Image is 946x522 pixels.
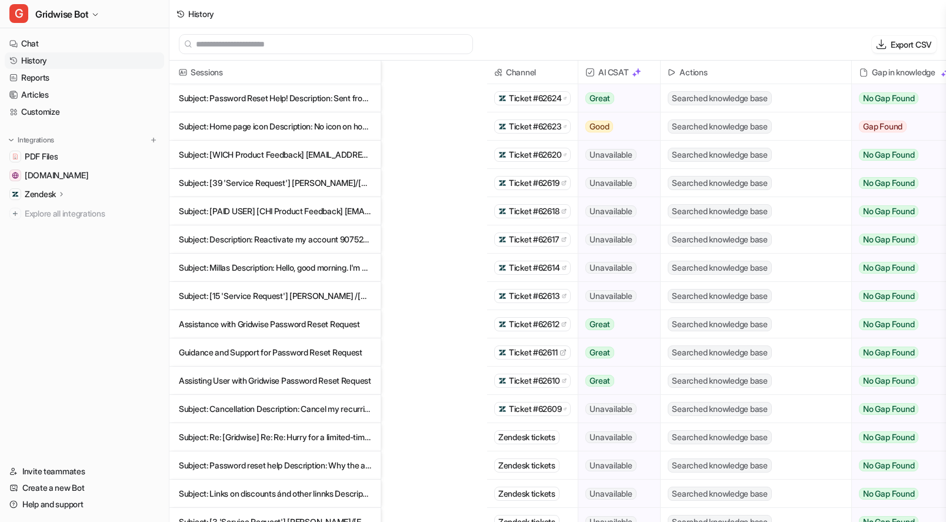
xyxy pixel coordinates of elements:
a: Ticket #62618 [498,205,567,217]
span: Ticket #62624 [509,92,561,104]
span: No Gap Found [859,234,918,245]
span: Ticket #62623 [509,121,561,132]
p: Assistance with Gridwise Password Reset Request [179,310,371,338]
span: Searched knowledge base [668,430,771,444]
img: PDF Files [12,153,19,160]
div: History [188,8,214,20]
button: Export CSV [872,36,937,53]
span: Great [585,347,614,358]
span: Searched knowledge base [668,204,771,218]
span: Searched knowledge base [668,119,771,134]
img: zendesk [498,405,507,413]
span: Searched knowledge base [668,402,771,416]
span: Searched knowledge base [668,374,771,388]
p: Subject: Re: [Gridwise] Re: Re: Hurry for a limited-time offer from Gridwise! D [179,423,371,451]
span: Searched knowledge base [668,487,771,501]
p: Subject: [15 'Service Request'] [PERSON_NAME] /[PERSON_NAME] [179,282,371,310]
span: Unavailable [585,177,636,189]
span: Great [585,92,614,104]
span: Great [585,318,614,330]
span: Unavailable [585,431,636,443]
img: zendesk [498,179,507,187]
img: expand menu [7,136,15,144]
p: Guidance and Support for Password Reset Request [179,338,371,367]
p: Zendesk [25,188,56,200]
span: AI CSAT [583,61,655,84]
p: Export CSV [891,38,932,51]
span: Searched knowledge base [668,91,771,105]
img: zendesk [498,94,507,102]
a: Ticket #62620 [498,149,567,161]
span: Unavailable [585,262,636,274]
span: Great [585,375,614,387]
img: zendesk [498,377,507,385]
span: Unavailable [585,403,636,415]
button: Good [578,112,653,141]
span: Unavailable [585,488,636,500]
span: Ticket #62612 [509,318,559,330]
span: Searched knowledge base [668,176,771,190]
a: Articles [5,87,164,103]
p: Subject: [WICH Product Feedback] [EMAIL_ADDRESS][DOMAIN_NAME] Description: *App Version [179,141,371,169]
img: zendesk [498,207,507,215]
span: Searched knowledge base [668,261,771,275]
span: Searched knowledge base [668,458,771,473]
a: Help and support [5,496,164,513]
img: gridwise.io [12,172,19,179]
button: Great [578,367,653,395]
a: History [5,52,164,69]
span: Good [585,121,613,132]
span: Gridwise Bot [35,6,88,22]
button: Great [578,84,653,112]
p: Subject: [39 'Service Request'] [PERSON_NAME]/[EMAIL_ADDRESS][DOMAIN_NAME]> Description [179,169,371,197]
img: zendesk [498,264,507,272]
a: Ticket #62624 [498,92,567,104]
span: Channel [492,61,573,84]
span: Searched knowledge base [668,289,771,303]
span: Ticket #62611 [509,347,557,358]
p: Subject: Description: Reactivate my account 9075218927 [179,225,371,254]
span: Ticket #62614 [509,262,559,274]
span: Sessions [174,61,376,84]
img: menu_add.svg [149,136,158,144]
a: Reports [5,69,164,86]
span: Ticket #62620 [509,149,561,161]
span: No Gap Found [859,403,918,415]
p: Subject: [PAID USER] [CHI Product Feedback] [EMAIL_ADDRESS][DOMAIN_NAME] Descrip [179,197,371,225]
span: Searched knowledge base [668,345,771,360]
span: Unavailable [585,290,636,302]
a: PDF FilesPDF Files [5,148,164,165]
span: G [9,4,28,23]
span: No Gap Found [859,375,918,387]
div: Zendesk tickets [494,430,559,444]
span: No Gap Found [859,460,918,471]
span: Unavailable [585,460,636,471]
h2: Actions [679,61,707,84]
span: No Gap Found [859,205,918,217]
img: Zendesk [12,191,19,198]
span: No Gap Found [859,431,918,443]
span: Unavailable [585,205,636,217]
img: zendesk [498,348,507,357]
span: Searched knowledge base [668,232,771,247]
span: No Gap Found [859,488,918,500]
span: Ticket #62613 [509,290,559,302]
a: Ticket #62614 [498,262,567,274]
span: Gap Found [859,121,907,132]
a: Ticket #62612 [498,318,567,330]
img: explore all integrations [9,208,21,220]
span: Ticket #62610 [509,375,559,387]
p: Integrations [18,135,54,145]
span: Ticket #62617 [509,234,559,245]
a: Ticket #62619 [498,177,567,189]
span: No Gap Found [859,318,918,330]
span: No Gap Found [859,92,918,104]
img: zendesk [498,292,507,300]
a: Ticket #62610 [498,375,567,387]
span: Ticket #62619 [509,177,559,189]
p: Subject: Password Reset Help! Description: Sent from my T-Mobile 5G Device Get [179,84,371,112]
p: Subject: Home page icon Description: No icon on homepage [179,112,371,141]
span: Ticket #62609 [509,403,561,415]
img: zendesk [498,122,507,131]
